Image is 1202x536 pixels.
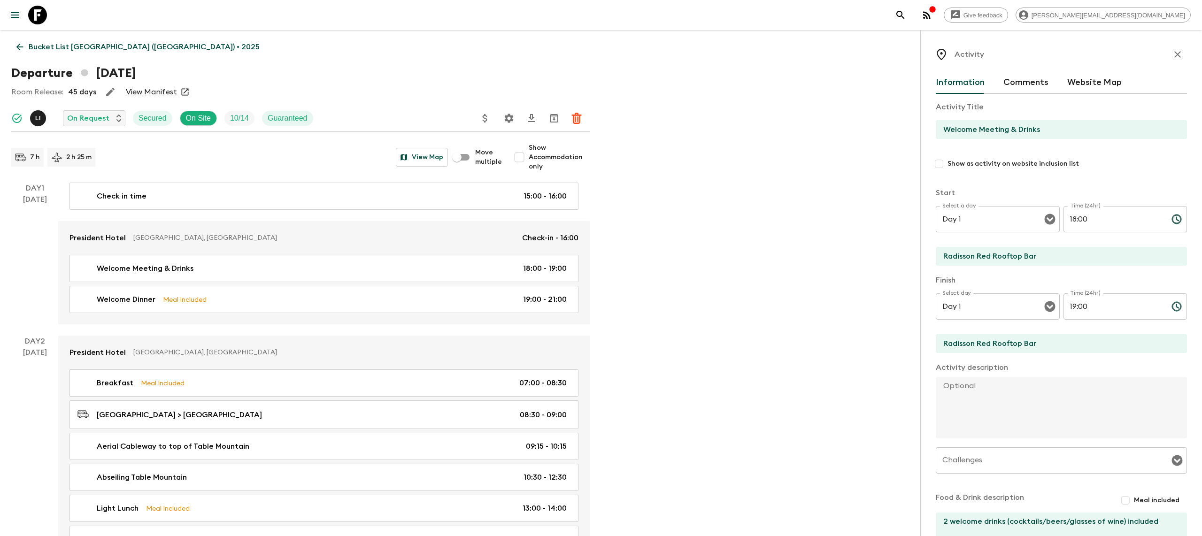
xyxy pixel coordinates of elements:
[268,113,308,124] p: Guaranteed
[23,194,47,324] div: [DATE]
[11,183,58,194] p: Day 1
[69,232,126,244] p: President Hotel
[1026,12,1190,19] span: [PERSON_NAME][EMAIL_ADDRESS][DOMAIN_NAME]
[66,153,92,162] p: 2 h 25 m
[11,336,58,347] p: Day 2
[69,347,126,358] p: President Hotel
[133,111,172,126] div: Secured
[67,113,109,124] p: On Request
[126,87,177,97] a: View Manifest
[936,492,1024,509] p: Food & Drink description
[97,263,193,274] p: Welcome Meeting & Drinks
[69,495,578,522] a: Light LunchMeal Included13:00 - 14:00
[942,202,976,210] label: Select a day
[180,111,217,126] div: On Site
[1063,293,1164,320] input: hh:mm
[30,113,48,121] span: Lee Irwins
[500,109,518,128] button: Settings
[6,6,24,24] button: menu
[936,71,985,94] button: Information
[1134,496,1179,505] span: Meal included
[30,153,40,162] p: 7 h
[524,472,567,483] p: 10:30 - 12:30
[523,263,567,274] p: 18:00 - 19:00
[163,294,207,305] p: Meal Included
[11,38,265,56] a: Bucket List [GEOGRAPHIC_DATA] ([GEOGRAPHIC_DATA]) • 2025
[936,247,1179,266] input: Start Location
[58,221,590,255] a: President Hotel[GEOGRAPHIC_DATA], [GEOGRAPHIC_DATA]Check-in - 16:00
[936,120,1179,139] input: E.g Hozuagawa boat tour
[69,400,578,429] a: [GEOGRAPHIC_DATA] > [GEOGRAPHIC_DATA]08:30 - 09:00
[936,187,1187,199] p: Start
[529,143,590,171] span: Show Accommodation only
[97,472,187,483] p: Abseiling Table Mountain
[97,409,262,421] p: [GEOGRAPHIC_DATA] > [GEOGRAPHIC_DATA]
[97,503,139,514] p: Light Lunch
[948,159,1079,168] span: Show as activity on website inclusion list
[955,49,984,60] p: Activity
[139,113,167,124] p: Secured
[1171,454,1184,467] button: Open
[1067,71,1122,94] button: Website Map
[11,113,23,124] svg: Synced Successfully
[936,101,1187,113] p: Activity Title
[97,377,133,389] p: Breakfast
[396,148,448,167] button: View Map
[69,433,578,460] a: Aerial Cableway to top of Table Mountain09:15 - 10:15
[519,377,567,389] p: 07:00 - 08:30
[567,109,586,128] button: Delete
[69,464,578,491] a: Abseiling Table Mountain10:30 - 12:30
[1167,210,1186,229] button: Choose time, selected time is 6:00 PM
[97,441,249,452] p: Aerial Cableway to top of Table Mountain
[545,109,563,128] button: Archive (Completed, Cancelled or Unsynced Departures only)
[30,110,48,126] button: LI
[97,191,146,202] p: Check in time
[476,109,494,128] button: Update Price, Early Bird Discount and Costs
[11,64,136,83] h1: Departure [DATE]
[97,294,155,305] p: Welcome Dinner
[936,275,1187,286] p: Finish
[958,12,1008,19] span: Give feedback
[891,6,910,24] button: search adventures
[69,255,578,282] a: Welcome Meeting & Drinks18:00 - 19:00
[1070,289,1101,297] label: Time (24hr)
[475,148,502,167] span: Move multiple
[942,289,971,297] label: Select day
[1063,206,1164,232] input: hh:mm
[526,441,567,452] p: 09:15 - 10:15
[944,8,1008,23] a: Give feedback
[224,111,254,126] div: Trip Fill
[11,86,63,98] p: Room Release:
[522,109,541,128] button: Download CSV
[230,113,249,124] p: 10 / 14
[936,362,1187,373] p: Activity description
[1016,8,1191,23] div: [PERSON_NAME][EMAIL_ADDRESS][DOMAIN_NAME]
[1043,300,1056,313] button: Open
[520,409,567,421] p: 08:30 - 09:00
[186,113,211,124] p: On Site
[133,348,571,357] p: [GEOGRAPHIC_DATA], [GEOGRAPHIC_DATA]
[141,378,185,388] p: Meal Included
[1003,71,1048,94] button: Comments
[1070,202,1101,210] label: Time (24hr)
[29,41,260,53] p: Bucket List [GEOGRAPHIC_DATA] ([GEOGRAPHIC_DATA]) • 2025
[69,183,578,210] a: Check in time15:00 - 16:00
[69,286,578,313] a: Welcome DinnerMeal Included19:00 - 21:00
[146,503,190,513] p: Meal Included
[522,232,578,244] p: Check-in - 16:00
[68,86,96,98] p: 45 days
[523,503,567,514] p: 13:00 - 14:00
[1043,213,1056,226] button: Open
[133,233,515,243] p: [GEOGRAPHIC_DATA], [GEOGRAPHIC_DATA]
[1167,297,1186,316] button: Choose time, selected time is 7:00 PM
[69,369,578,397] a: BreakfastMeal Included07:00 - 08:30
[35,115,41,122] p: L I
[936,334,1179,353] input: End Location (leave blank if same as Start)
[58,336,590,369] a: President Hotel[GEOGRAPHIC_DATA], [GEOGRAPHIC_DATA]
[523,294,567,305] p: 19:00 - 21:00
[524,191,567,202] p: 15:00 - 16:00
